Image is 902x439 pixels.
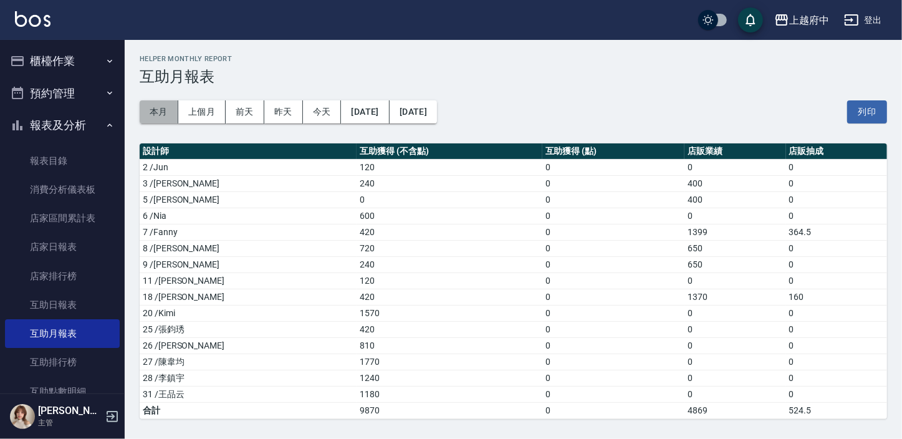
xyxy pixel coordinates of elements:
[5,348,120,377] a: 互助排行榜
[357,175,542,191] td: 240
[357,321,542,337] td: 420
[786,321,887,337] td: 0
[357,273,542,289] td: 120
[684,208,785,224] td: 0
[140,370,357,386] td: 28 /李鎮宇
[140,240,357,256] td: 8 /[PERSON_NAME]
[684,370,785,386] td: 0
[5,377,120,406] a: 互助點數明細
[10,404,35,429] img: Person
[140,100,178,123] button: 本月
[341,100,389,123] button: [DATE]
[738,7,763,32] button: save
[684,256,785,273] td: 650
[140,159,357,175] td: 2 /Jun
[357,337,542,354] td: 810
[264,100,303,123] button: 昨天
[847,100,887,123] button: 列印
[140,289,357,305] td: 18 /[PERSON_NAME]
[15,11,50,27] img: Logo
[786,337,887,354] td: 0
[226,100,264,123] button: 前天
[140,143,887,419] table: a dense table
[684,224,785,240] td: 1399
[786,386,887,402] td: 0
[390,100,437,123] button: [DATE]
[5,291,120,319] a: 互助日報表
[786,224,887,240] td: 364.5
[684,402,785,418] td: 4869
[542,143,685,160] th: 互助獲得 (點)
[140,273,357,289] td: 11 /[PERSON_NAME]
[5,319,120,348] a: 互助月報表
[786,159,887,175] td: 0
[684,273,785,289] td: 0
[140,191,357,208] td: 5 /[PERSON_NAME]
[5,233,120,261] a: 店家日報表
[542,386,685,402] td: 0
[140,68,887,85] h3: 互助月報表
[684,240,785,256] td: 650
[684,305,785,321] td: 0
[140,208,357,224] td: 6 /Nia
[684,289,785,305] td: 1370
[357,370,542,386] td: 1240
[140,402,357,418] td: 合計
[684,143,785,160] th: 店販業績
[357,191,542,208] td: 0
[786,402,887,418] td: 524.5
[542,321,685,337] td: 0
[786,143,887,160] th: 店販抽成
[140,143,357,160] th: 設計師
[542,305,685,321] td: 0
[5,147,120,175] a: 報表目錄
[542,208,685,224] td: 0
[542,289,685,305] td: 0
[786,240,887,256] td: 0
[5,45,120,77] button: 櫃檯作業
[140,256,357,273] td: 9 /[PERSON_NAME]
[542,191,685,208] td: 0
[542,370,685,386] td: 0
[5,77,120,110] button: 預約管理
[140,321,357,337] td: 25 /張鈞琇
[786,305,887,321] td: 0
[357,402,542,418] td: 9870
[786,175,887,191] td: 0
[357,159,542,175] td: 120
[786,273,887,289] td: 0
[769,7,834,33] button: 上越府中
[38,417,102,428] p: 主管
[542,354,685,370] td: 0
[542,224,685,240] td: 0
[140,354,357,370] td: 27 /陳韋均
[357,305,542,321] td: 1570
[5,175,120,204] a: 消費分析儀表板
[684,159,785,175] td: 0
[140,224,357,240] td: 7 /Fanny
[357,208,542,224] td: 600
[357,143,542,160] th: 互助獲得 (不含點)
[542,337,685,354] td: 0
[786,191,887,208] td: 0
[684,175,785,191] td: 400
[140,55,887,63] h2: Helper Monthly Report
[357,354,542,370] td: 1770
[684,354,785,370] td: 0
[357,256,542,273] td: 240
[786,289,887,305] td: 160
[542,240,685,256] td: 0
[786,256,887,273] td: 0
[542,273,685,289] td: 0
[357,386,542,402] td: 1180
[542,175,685,191] td: 0
[303,100,342,123] button: 今天
[684,386,785,402] td: 0
[5,262,120,291] a: 店家排行榜
[357,289,542,305] td: 420
[5,204,120,233] a: 店家區間累計表
[542,256,685,273] td: 0
[839,9,887,32] button: 登出
[786,370,887,386] td: 0
[140,305,357,321] td: 20 /Kimi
